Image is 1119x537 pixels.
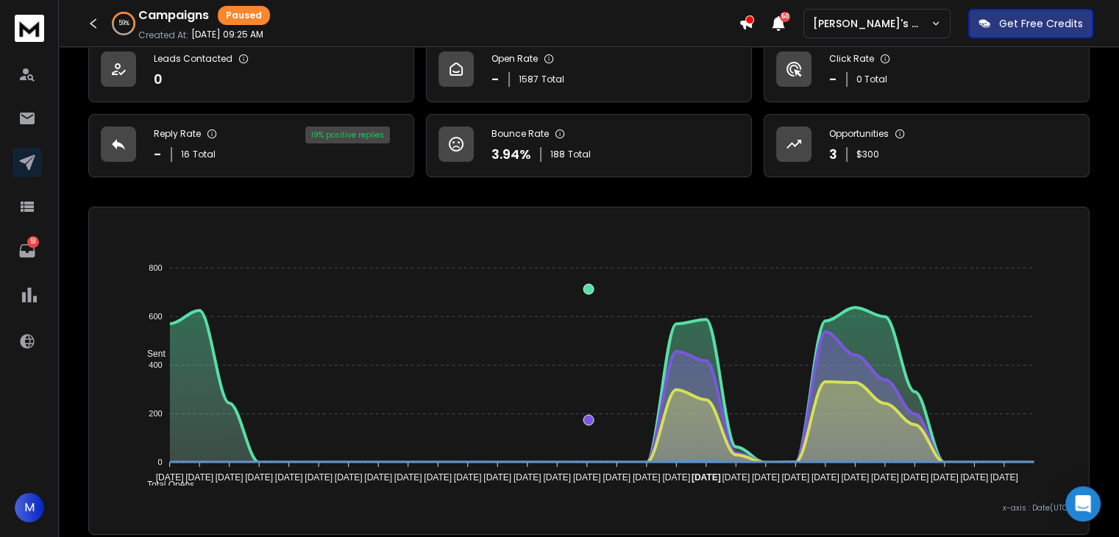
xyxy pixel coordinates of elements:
tspan: [DATE] [424,472,452,483]
p: Click Rate [829,53,874,65]
tspan: [DATE] [603,472,631,483]
span: Total [541,74,564,85]
span: 50 [780,12,790,22]
p: Created At: [138,29,188,41]
p: - [491,69,500,90]
p: Bounce Rate [491,128,549,140]
div: Open Intercom Messenger [1065,486,1101,522]
tspan: [DATE] [275,472,303,483]
tspan: [DATE] [305,472,333,483]
p: - [829,69,837,90]
a: Reply Rate-16Total19% positive replies [88,114,414,177]
button: M [15,493,44,522]
p: 0 Total [856,74,887,85]
tspan: 200 [149,409,163,418]
p: [PERSON_NAME]'s Workspace [813,16,931,31]
span: 16 [181,149,190,160]
tspan: [DATE] [931,472,959,483]
a: Open Rate-1587Total [426,39,752,102]
p: Get Free Credits [999,16,1083,31]
tspan: [DATE] [156,472,184,483]
tspan: [DATE] [573,472,601,483]
a: Opportunities3$300 [764,114,1090,177]
tspan: 600 [149,312,163,321]
p: 0 [154,69,163,90]
div: Paused [218,6,270,25]
tspan: [DATE] [514,472,541,483]
p: [DATE] 09:25 AM [191,29,263,40]
p: 3 [829,144,837,165]
tspan: [DATE] [663,472,691,483]
tspan: [DATE] [484,472,512,483]
p: Reply Rate [154,128,201,140]
tspan: [DATE] [871,472,899,483]
tspan: [DATE] [722,472,750,483]
span: 1587 [519,74,539,85]
tspan: [DATE] [901,472,929,483]
h1: Campaigns [138,7,209,24]
tspan: [DATE] [544,472,572,483]
p: 3.94 % [491,144,531,165]
span: Total Opens [136,480,194,490]
tspan: [DATE] [186,472,214,483]
a: 51 [13,236,42,266]
p: Opportunities [829,128,889,140]
span: Sent [136,349,166,359]
p: 59 % [118,19,129,28]
span: Total [193,149,216,160]
p: - [154,144,162,165]
tspan: [DATE] [961,472,989,483]
a: Leads Contacted0 [88,39,414,102]
p: x-axis : Date(UTC) [101,502,1077,513]
tspan: [DATE] [216,472,244,483]
tspan: 0 [158,458,163,466]
p: 51 [27,236,39,248]
button: Get Free Credits [968,9,1093,38]
tspan: 400 [149,360,163,369]
tspan: [DATE] [454,472,482,483]
p: Open Rate [491,53,538,65]
tspan: 800 [149,263,163,272]
a: Click Rate-0 Total [764,39,1090,102]
tspan: [DATE] [365,472,393,483]
tspan: [DATE] [692,472,721,483]
p: Leads Contacted [154,53,232,65]
tspan: [DATE] [842,472,870,483]
tspan: [DATE] [782,472,810,483]
tspan: [DATE] [990,472,1018,483]
tspan: [DATE] [811,472,839,483]
tspan: [DATE] [633,472,661,483]
div: 19 % positive replies [305,127,390,143]
a: Bounce Rate3.94%188Total [426,114,752,177]
tspan: [DATE] [752,472,780,483]
tspan: [DATE] [335,472,363,483]
img: logo [15,15,44,42]
tspan: [DATE] [246,472,274,483]
span: 188 [550,149,565,160]
span: Total [568,149,591,160]
tspan: [DATE] [394,472,422,483]
p: $ 300 [856,149,879,160]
